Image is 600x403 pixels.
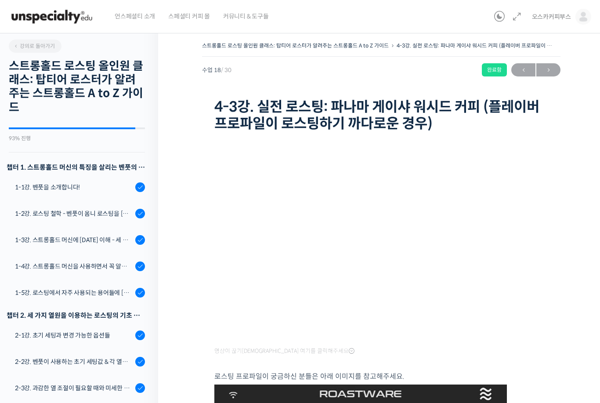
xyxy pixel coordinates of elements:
[15,330,133,340] div: 2-1강. 초기 세팅과 변경 가능한 옵션들
[511,63,535,76] a: ←이전
[7,309,145,321] div: 챕터 2. 세 가지 열원을 이용하는 로스팅의 기초 설계
[221,66,231,74] span: / 30
[214,370,548,382] p: 로스팅 프로파일이 궁금하신 분들은 아래 이미지를 참고해주세요.
[214,348,354,355] span: 영상이 끊기[DEMOGRAPHIC_DATA] 여기를 클릭해주세요
[214,98,548,132] h1: 4-3강. 실전 로스팅: 파나마 게이샤 워시드 커피 (플레이버 프로파일이 로스팅하기 까다로운 경우)
[511,64,535,76] span: ←
[15,261,133,271] div: 1-4강. 스트롱홀드 머신을 사용하면서 꼭 알고 있어야 할 유의사항
[15,357,133,367] div: 2-2강. 벤풋이 사용하는 초기 세팅값 & 각 열원이 하는 역할
[9,136,145,141] div: 93% 진행
[202,42,389,49] a: 스트롱홀드 로스팅 올인원 클래스: 탑티어 로스터가 알려주는 스트롱홀드 A to Z 가이드
[202,67,231,73] span: 수업 18
[15,235,133,245] div: 1-3강. 스트롱홀드 머신에 [DATE] 이해 - 세 가지 열원이 만들어내는 변화
[13,43,55,49] span: 강의로 돌아가기
[15,288,133,298] div: 1-5강. 로스팅에서 자주 사용되는 용어들에 [DATE] 이해
[7,161,145,173] h3: 챕터 1. 스트롱홀드 머신의 특징을 살리는 벤풋의 로스팅 방식
[532,13,571,21] span: 오스카커피부스
[9,59,145,114] h2: 스트롱홀드 로스팅 올인원 클래스: 탑티어 로스터가 알려주는 스트롱홀드 A to Z 가이드
[15,182,133,192] div: 1-1강. 벤풋을 소개합니다!
[15,383,133,393] div: 2-3강. 과감한 열 조절이 필요할 때와 미세한 열 조절이 필요할 때
[15,209,133,218] div: 1-2강. 로스팅 철학 - 벤풋이 옴니 로스팅을 [DATE] 않는 이유
[482,63,507,76] div: 완료함
[9,40,61,53] a: 강의로 돌아가기
[536,63,560,76] a: 다음→
[536,64,560,76] span: →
